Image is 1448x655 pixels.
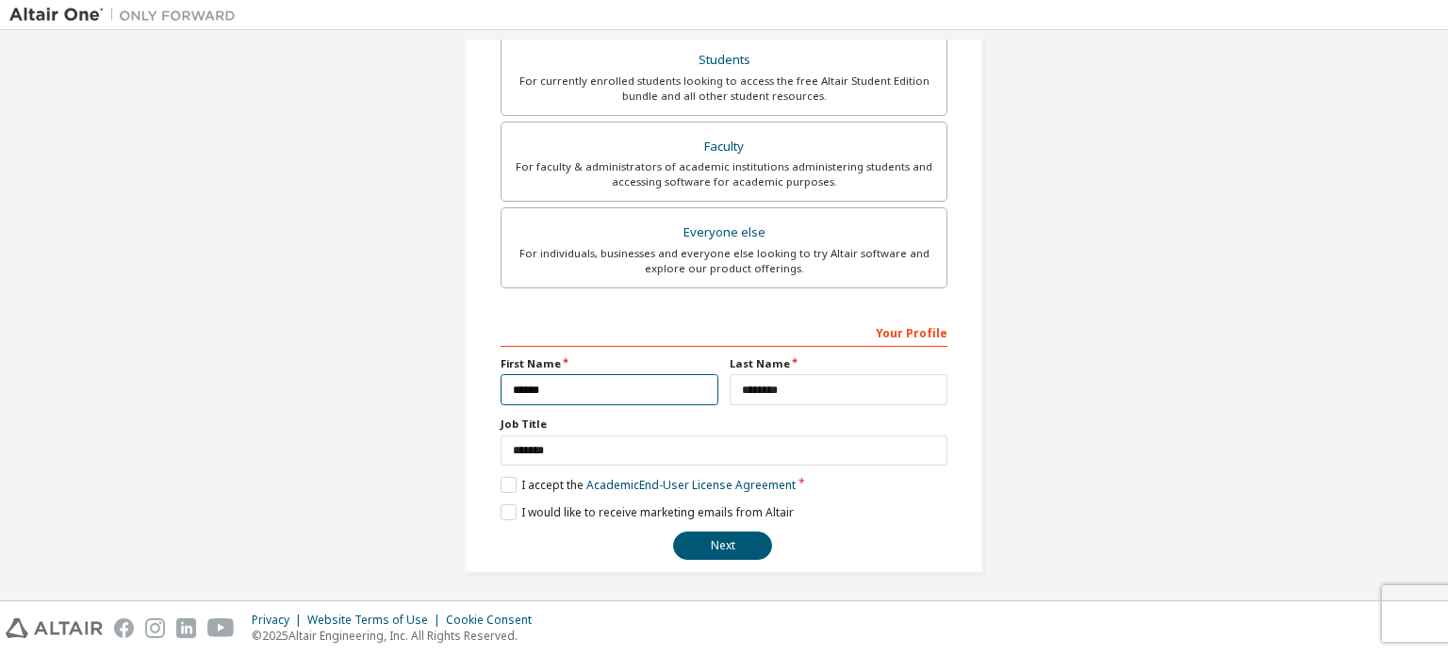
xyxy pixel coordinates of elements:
div: For individuals, businesses and everyone else looking to try Altair software and explore our prod... [513,246,935,276]
label: Last Name [730,356,947,371]
div: Everyone else [513,220,935,246]
label: I would like to receive marketing emails from Altair [501,504,794,520]
div: Privacy [252,613,307,628]
label: First Name [501,356,718,371]
div: For currently enrolled students looking to access the free Altair Student Edition bundle and all ... [513,74,935,104]
img: linkedin.svg [176,618,196,638]
img: instagram.svg [145,618,165,638]
div: Students [513,47,935,74]
div: Website Terms of Use [307,613,446,628]
img: Altair One [9,6,245,25]
div: Cookie Consent [446,613,543,628]
div: Your Profile [501,317,947,347]
button: Next [673,532,772,560]
label: Job Title [501,417,947,432]
img: altair_logo.svg [6,618,103,638]
label: I accept the [501,477,796,493]
a: Academic End-User License Agreement [586,477,796,493]
div: Faculty [513,134,935,160]
img: facebook.svg [114,618,134,638]
div: For faculty & administrators of academic institutions administering students and accessing softwa... [513,159,935,189]
img: youtube.svg [207,618,235,638]
p: © 2025 Altair Engineering, Inc. All Rights Reserved. [252,628,543,644]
